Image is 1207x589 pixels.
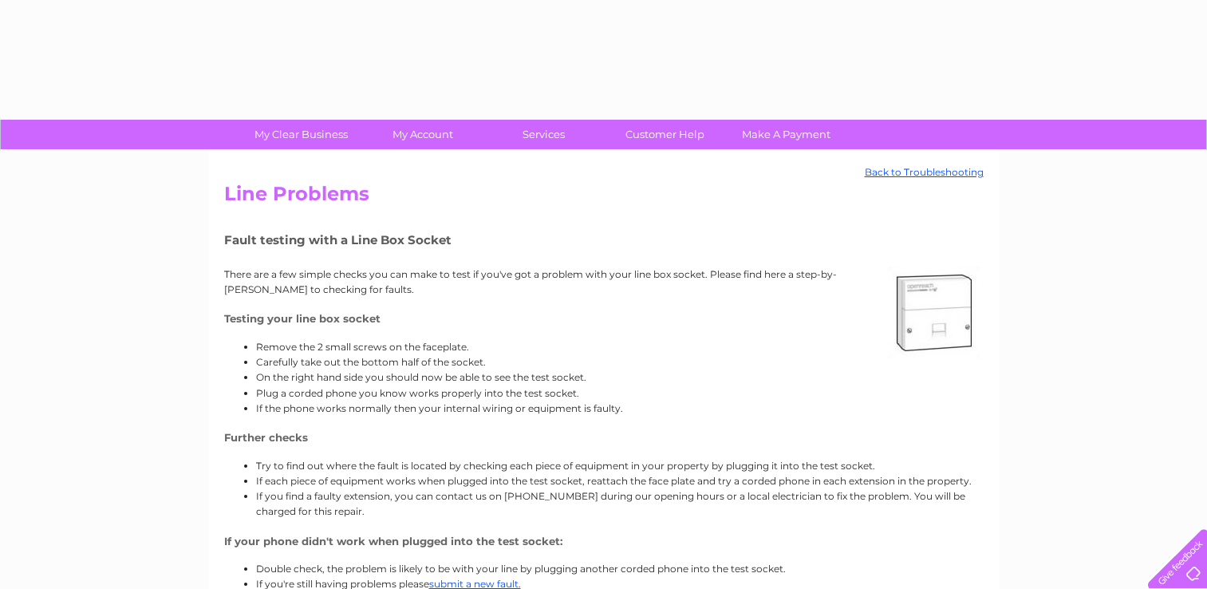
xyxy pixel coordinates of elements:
[224,233,984,247] h5: Fault testing with a Line Box Socket
[256,561,984,576] li: Double check, the problem is likely to be with your line by plugging another corded phone into th...
[865,167,984,178] a: Back to Troubleshooting
[599,120,731,149] a: Customer Help
[224,313,984,325] h4: Testing your line box socket
[224,536,984,547] h4: If your phone didn't work when plugged into the test socket:
[224,183,984,213] h2: Line Problems
[478,120,609,149] a: Services
[720,120,852,149] a: Make A Payment
[256,473,984,488] li: If each piece of equipment works when plugged into the test socket, reattach the face plate and t...
[256,339,984,354] li: Remove the 2 small screws on the faceplate.
[357,120,488,149] a: My Account
[235,120,367,149] a: My Clear Business
[256,370,984,385] li: On the right hand side you should now be able to see the test socket.
[256,488,984,519] li: If you find a faulty extension, you can contact us on [PHONE_NUMBER] during our opening hours or ...
[224,267,984,297] p: There are a few simple checks you can make to test if you've got a problem with your line box soc...
[256,385,984,401] li: Plug a corded phone you know works properly into the test socket.
[256,458,984,473] li: Try to find out where the fault is located by checking each piece of equipment in your property b...
[224,432,984,444] h4: Further checks
[256,401,984,416] li: If the phone works normally then your internal wiring or equipment is faulty.
[256,354,984,370] li: Carefully take out the bottom half of the socket.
